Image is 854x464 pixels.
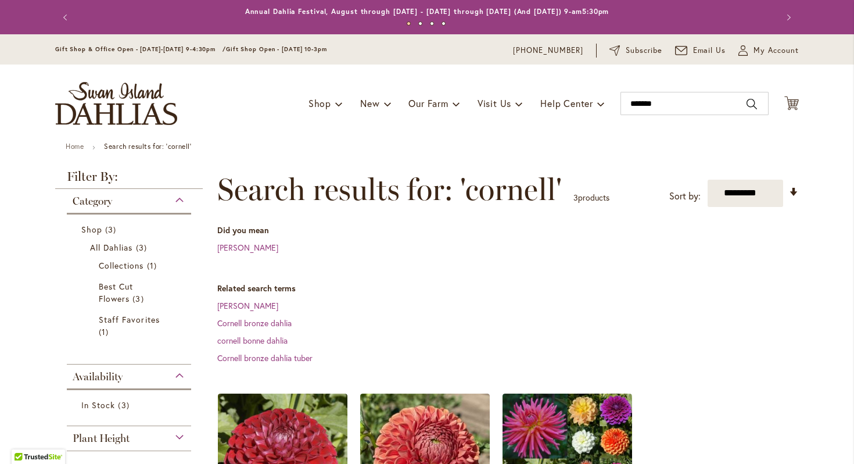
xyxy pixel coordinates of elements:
a: All Dahlias [90,241,171,254]
label: Sort by: [669,185,701,207]
a: [PERSON_NAME] [217,242,278,253]
span: Help Center [540,97,593,109]
span: Availability [73,370,123,383]
span: Gift Shop & Office Open - [DATE]-[DATE] 9-4:30pm / [55,45,226,53]
a: Shop [81,223,180,235]
span: New [360,97,379,109]
span: Email Us [693,45,726,56]
button: 1 of 4 [407,22,411,26]
span: In Stock [81,399,115,411]
a: store logo [55,82,177,125]
span: Visit Us [478,97,511,109]
span: Our Farm [408,97,448,109]
strong: Search results for: 'cornell' [104,142,191,151]
a: Annual Dahlia Festival, August through [DATE] - [DATE] through [DATE] (And [DATE]) 9-am5:30pm [245,7,609,16]
dt: Did you mean [217,224,799,236]
span: Staff Favorites [99,314,160,325]
span: Gift Shop Open - [DATE] 10-3pm [226,45,327,53]
a: Email Us [675,45,726,56]
a: Subscribe [609,45,662,56]
button: My Account [738,45,799,56]
a: Home [66,142,84,151]
a: Best Cut Flowers [99,280,162,305]
p: products [573,188,609,207]
button: Next [776,6,799,29]
a: cornell bonne dahlia [217,335,288,346]
a: Cornell bronze dahlia tuber [217,352,313,363]
button: 3 of 4 [430,22,434,26]
button: 2 of 4 [418,22,422,26]
span: 3 [118,399,132,411]
a: Staff Favorites [99,313,162,338]
dt: Related search terms [217,283,799,294]
span: Best Cut Flowers [99,281,133,304]
a: Collections [99,259,162,272]
span: 3 [132,292,146,305]
span: 3 [136,241,150,254]
a: Cornell bronze dahlia [217,317,292,329]
span: Plant Height [73,432,130,445]
span: Search results for: 'cornell' [217,172,562,207]
span: Subscribe [626,45,662,56]
span: 1 [99,326,112,338]
span: 3 [573,192,578,203]
a: [PHONE_NUMBER] [513,45,583,56]
span: Shop [308,97,331,109]
span: 1 [147,259,160,272]
a: [PERSON_NAME] [217,300,278,311]
span: Shop [81,224,102,235]
button: Previous [55,6,78,29]
span: All Dahlias [90,242,133,253]
button: 4 of 4 [442,22,446,26]
strong: Filter By: [55,170,203,189]
span: 3 [105,223,119,235]
span: Category [73,195,112,208]
span: Collections [99,260,144,271]
span: My Account [753,45,799,56]
a: In Stock 3 [81,399,180,411]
